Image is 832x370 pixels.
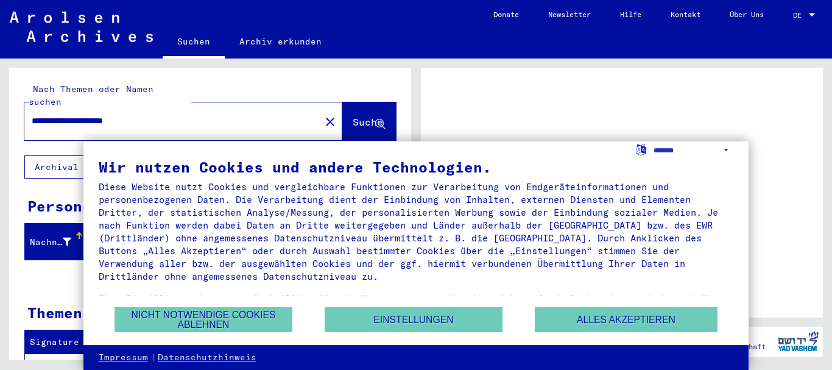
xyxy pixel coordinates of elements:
[27,302,82,324] div: Themen
[99,352,148,364] a: Impressum
[163,27,225,59] a: Suchen
[99,180,734,283] div: Diese Website nutzt Cookies und vergleichbare Funktionen zur Verarbeitung von Endgeräteinformatio...
[225,27,336,56] a: Archiv erkunden
[24,155,153,179] button: Archival tree units
[30,232,86,252] div: Nachname
[10,12,153,42] img: Arolsen_neg.svg
[30,236,71,249] div: Nachname
[115,307,292,332] button: Nicht notwendige Cookies ablehnen
[325,307,502,332] button: Einstellungen
[27,195,100,217] div: Personen
[654,141,733,159] select: Sprache auswählen
[99,160,734,174] div: Wir nutzen Cookies und andere Technologien.
[353,116,383,128] span: Suche
[30,333,111,352] div: Signature
[775,326,821,357] img: yv_logo.png
[793,11,806,20] span: DE
[342,102,396,140] button: Suche
[323,115,337,129] mat-icon: close
[318,109,342,133] button: Clear
[635,143,647,155] label: Sprache auswählen
[25,225,84,259] mat-header-cell: Nachname
[29,84,153,107] mat-label: Nach Themen oder Namen suchen
[30,336,99,349] div: Signature
[535,307,717,332] button: Alles akzeptieren
[158,352,256,364] a: Datenschutzhinweis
